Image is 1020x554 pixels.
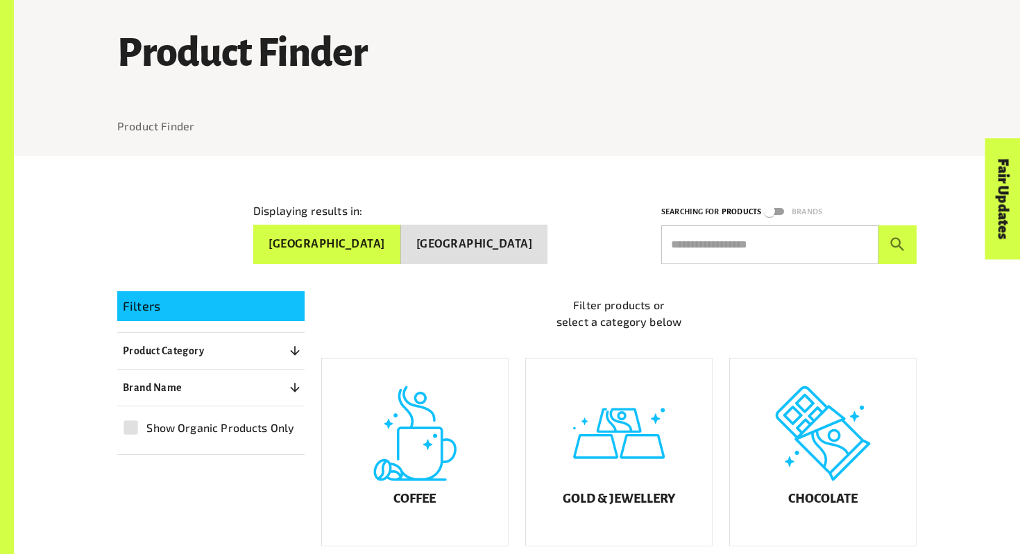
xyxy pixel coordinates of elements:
[146,419,294,436] span: Show Organic Products Only
[722,205,761,218] p: Products
[661,205,719,218] p: Searching for
[117,118,917,135] nav: breadcrumb
[123,343,204,359] p: Product Category
[563,492,675,506] h5: Gold & Jewellery
[117,119,194,132] a: Product Finder
[393,492,436,506] h5: Coffee
[123,379,182,396] p: Brand Name
[792,205,822,218] p: Brands
[788,492,858,506] h5: Chocolate
[321,358,509,546] a: Coffee
[729,358,917,546] a: Chocolate
[525,358,713,546] a: Gold & Jewellery
[117,375,305,400] button: Brand Name
[253,225,401,264] button: [GEOGRAPHIC_DATA]
[123,297,299,315] p: Filters
[321,297,917,330] p: Filter products or select a category below
[117,338,305,363] button: Product Category
[401,225,548,264] button: [GEOGRAPHIC_DATA]
[253,202,362,219] p: Displaying results in:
